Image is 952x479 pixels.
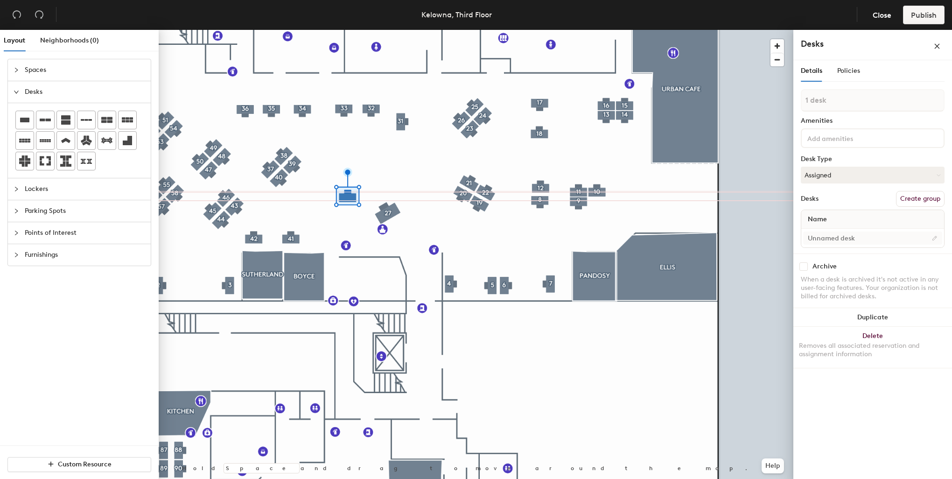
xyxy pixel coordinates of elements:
[14,89,19,95] span: expanded
[865,6,899,24] button: Close
[25,222,145,244] span: Points of Interest
[801,195,819,203] div: Desks
[896,191,945,207] button: Create group
[812,263,837,270] div: Archive
[25,200,145,222] span: Parking Spots
[803,211,832,228] span: Name
[58,460,112,468] span: Custom Resource
[805,132,889,143] input: Add amenities
[25,81,145,103] span: Desks
[40,36,99,44] span: Neighborhoods (0)
[801,275,945,301] div: When a desk is archived it's not active in any user-facing features. Your organization is not bil...
[799,342,946,359] div: Removes all associated reservation and assignment information
[801,167,945,183] button: Assigned
[14,230,19,236] span: collapsed
[421,9,492,21] div: Kelowna, Third Floor
[7,6,26,24] button: Undo (⌘ + Z)
[793,327,952,368] button: DeleteRemoves all associated reservation and assignment information
[14,67,19,73] span: collapsed
[793,308,952,327] button: Duplicate
[14,208,19,214] span: collapsed
[762,458,784,473] button: Help
[14,252,19,258] span: collapsed
[803,232,942,245] input: Unnamed desk
[14,186,19,192] span: collapsed
[4,36,25,44] span: Layout
[837,67,860,75] span: Policies
[801,38,903,50] h4: Desks
[873,11,891,20] span: Close
[801,117,945,125] div: Amenities
[25,244,145,266] span: Furnishings
[7,457,151,472] button: Custom Resource
[801,67,822,75] span: Details
[25,59,145,81] span: Spaces
[30,6,49,24] button: Redo (⌘ + ⇧ + Z)
[934,43,940,49] span: close
[903,6,945,24] button: Publish
[801,155,945,163] div: Desk Type
[25,178,145,200] span: Lockers
[12,10,21,19] span: undo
